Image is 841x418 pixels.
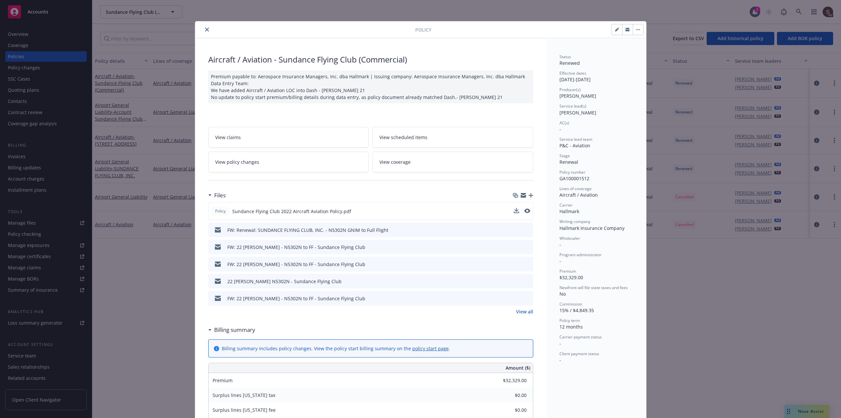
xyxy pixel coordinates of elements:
[208,127,369,148] a: View claims
[559,268,576,274] span: Premium
[559,258,561,264] span: -
[379,134,427,141] span: View scheduled items
[559,285,628,290] span: Newfront will file state taxes and fees
[559,191,633,198] div: Aircraft / Aviation
[227,244,365,251] div: FW: 22 [PERSON_NAME] - N5302N to FF - Sundance Flying Club
[525,278,531,285] button: preview file
[559,169,585,175] span: Policy number
[559,70,633,83] div: [DATE] - [DATE]
[559,307,594,313] span: 15% / $4,849.35
[559,142,590,149] span: P&C - Aviation
[214,208,227,214] span: Policy
[559,252,602,258] span: Program administrator
[524,209,530,213] button: preview file
[516,308,533,315] a: View all
[559,208,579,214] span: Hallmark
[488,390,531,400] input: 0.00
[525,261,531,268] button: preview file
[514,261,519,268] button: download file
[559,136,592,142] span: Service lead team
[559,70,586,76] span: Effective dates
[514,208,519,213] button: download file
[559,110,596,116] span: [PERSON_NAME]
[227,295,365,302] div: FW: 22 [PERSON_NAME] - N5302N to FF - Sundance Flying Club
[559,103,586,109] span: Service lead(s)
[524,208,530,215] button: preview file
[525,295,531,302] button: preview file
[208,191,226,200] div: Files
[559,351,599,357] span: Client payment status
[213,392,275,398] span: Surplus lines [US_STATE] tax
[559,318,580,323] span: Policy term
[559,219,590,224] span: Writing company
[559,340,561,347] span: -
[227,227,388,234] div: FW: Renewal: SUNDANCE FLYING CLUB, INC. - N5302N GNIM to Full Flight
[506,364,530,371] span: Amount ($)
[514,227,519,234] button: download file
[208,152,369,172] a: View policy changes
[559,120,569,126] span: AC(s)
[208,54,533,65] div: Aircraft / Aviation - Sundance Flying Club (Commercial)
[208,326,255,334] div: Billing summary
[559,54,571,60] span: Status
[559,291,566,297] span: No
[415,26,431,33] span: Policy
[227,278,342,285] div: 22 [PERSON_NAME] N5302N - Sundance Flying Club
[232,208,351,215] span: Sundance Flying Club 2022 Aircraft Aviation Policy.pdf
[559,274,583,281] span: $32,329.00
[215,159,259,165] span: View policy changes
[559,126,561,132] span: -
[213,407,276,413] span: Surplus lines [US_STATE] fee
[559,334,602,340] span: Carrier payment status
[203,26,211,34] button: close
[412,345,449,352] a: policy start page
[215,134,241,141] span: View claims
[559,301,582,307] span: Commission
[208,70,533,103] div: Premium payable to: Aerospace Insurance Managers, Inc. dba Hallmark | Issuing company: Aerospace ...
[559,60,580,66] span: Renewed
[488,405,531,415] input: 0.00
[525,244,531,251] button: preview file
[227,261,365,268] div: FW: 22 [PERSON_NAME] - N5302N to FF - Sundance Flying Club
[559,235,580,241] span: Wholesaler
[559,202,573,208] span: Carrier
[559,159,578,165] span: Renewal
[559,153,570,159] span: Stage
[525,227,531,234] button: preview file
[214,326,255,334] h3: Billing summary
[373,127,533,148] a: View scheduled items
[214,191,226,200] h3: Files
[222,345,450,352] div: Billing summary includes policy changes. View the policy start billing summary on the .
[559,87,581,92] span: Producer(s)
[559,225,625,231] span: Hallmark Insurance Company
[514,295,519,302] button: download file
[559,175,589,182] span: GA100001512
[559,357,561,363] span: -
[514,208,519,215] button: download file
[559,324,583,330] span: 12 months
[379,159,411,165] span: View coverage
[514,278,519,285] button: download file
[559,93,596,99] span: [PERSON_NAME]
[373,152,533,172] a: View coverage
[559,186,592,191] span: Lines of coverage
[559,241,561,248] span: -
[213,377,233,383] span: Premium
[488,376,531,385] input: 0.00
[514,244,519,251] button: download file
